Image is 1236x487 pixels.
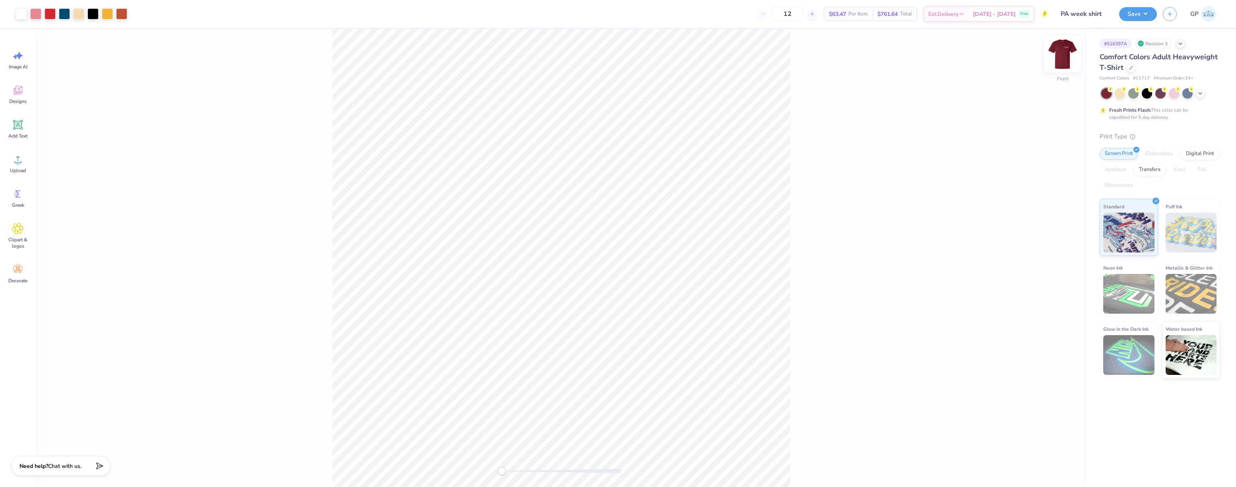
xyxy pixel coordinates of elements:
[1168,164,1190,176] div: Vinyl
[1100,132,1220,141] div: Print Type
[1166,264,1213,272] span: Metallic & Glitter Ink
[1103,202,1124,211] span: Standard
[1119,7,1157,21] button: Save
[928,10,959,18] span: Est. Delivery
[1135,39,1172,49] div: Revision 3
[5,237,31,249] span: Clipart & logos
[1133,75,1150,82] span: # C1717
[1154,75,1193,82] span: Minimum Order: 24 +
[498,467,506,475] div: Accessibility label
[772,7,803,21] input: – –
[1166,274,1217,314] img: Metallic & Glitter Ink
[1109,107,1207,121] div: This color can be expedited for 5 day delivery.
[1193,164,1211,176] div: Foil
[1181,148,1219,160] div: Digital Print
[877,10,898,18] span: $761.64
[1100,180,1138,192] div: Rhinestones
[1190,10,1199,19] span: GP
[1103,274,1155,314] img: Neon Ink
[1055,6,1113,22] input: Untitled Design
[1103,335,1155,375] img: Glow in the Dark Ink
[9,98,27,105] span: Designs
[1021,11,1028,17] span: Free
[973,10,1016,18] span: [DATE] - [DATE]
[848,10,868,18] span: Per Item
[1141,148,1178,160] div: Embroidery
[1134,164,1166,176] div: Transfers
[1201,6,1217,22] img: Germaine Penalosa
[8,133,27,139] span: Add Text
[1100,52,1218,72] span: Comfort Colors Adult Heavyweight T-Shirt
[8,277,27,284] span: Decorate
[1166,335,1217,375] img: Water based Ink
[1100,75,1129,82] span: Comfort Colors
[48,462,81,470] span: Chat with us.
[1047,38,1079,70] img: Front
[1166,213,1217,252] img: Puff Ink
[1109,107,1151,113] strong: Fresh Prints Flash:
[1166,325,1202,333] span: Water based Ink
[10,167,26,174] span: Upload
[1103,325,1149,333] span: Glow in the Dark Ink
[900,10,912,18] span: Total
[1166,202,1182,211] span: Puff Ink
[12,202,24,208] span: Greek
[1100,39,1131,49] div: # 516397A
[1187,6,1220,22] a: GP
[1103,264,1123,272] span: Neon Ink
[9,64,27,70] span: Image AI
[1100,164,1131,176] div: Applique
[829,10,846,18] span: $63.47
[1057,75,1069,82] div: Front
[1100,148,1138,160] div: Screen Print
[1103,213,1155,252] img: Standard
[19,462,48,470] strong: Need help?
